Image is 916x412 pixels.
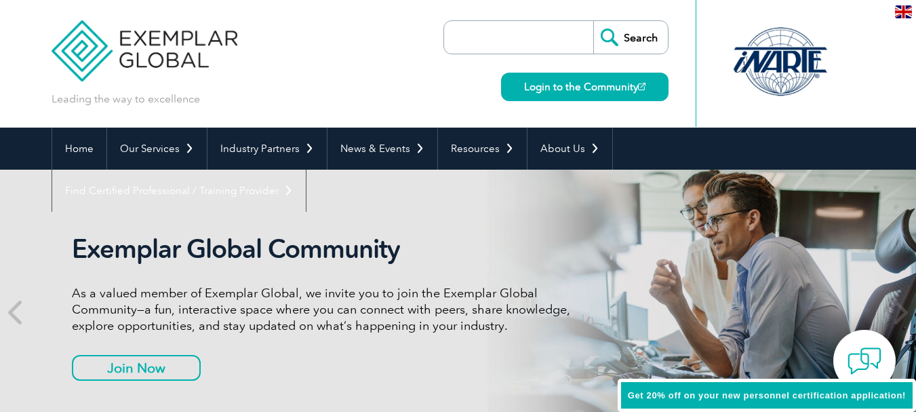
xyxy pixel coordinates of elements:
p: Leading the way to excellence [52,92,200,107]
a: Resources [438,128,527,170]
a: Login to the Community [501,73,669,101]
a: News & Events [327,128,437,170]
a: Home [52,128,106,170]
h2: Exemplar Global Community [72,233,580,265]
a: Join Now [72,355,201,381]
a: Industry Partners [207,128,327,170]
img: open_square.png [638,83,645,90]
span: Get 20% off on your new personnel certification application! [628,390,906,400]
input: Search [593,21,668,54]
a: Our Services [107,128,207,170]
img: en [895,5,912,18]
a: Find Certified Professional / Training Provider [52,170,306,212]
img: contact-chat.png [848,344,881,378]
a: About Us [527,128,612,170]
p: As a valued member of Exemplar Global, we invite you to join the Exemplar Global Community—a fun,... [72,285,580,334]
